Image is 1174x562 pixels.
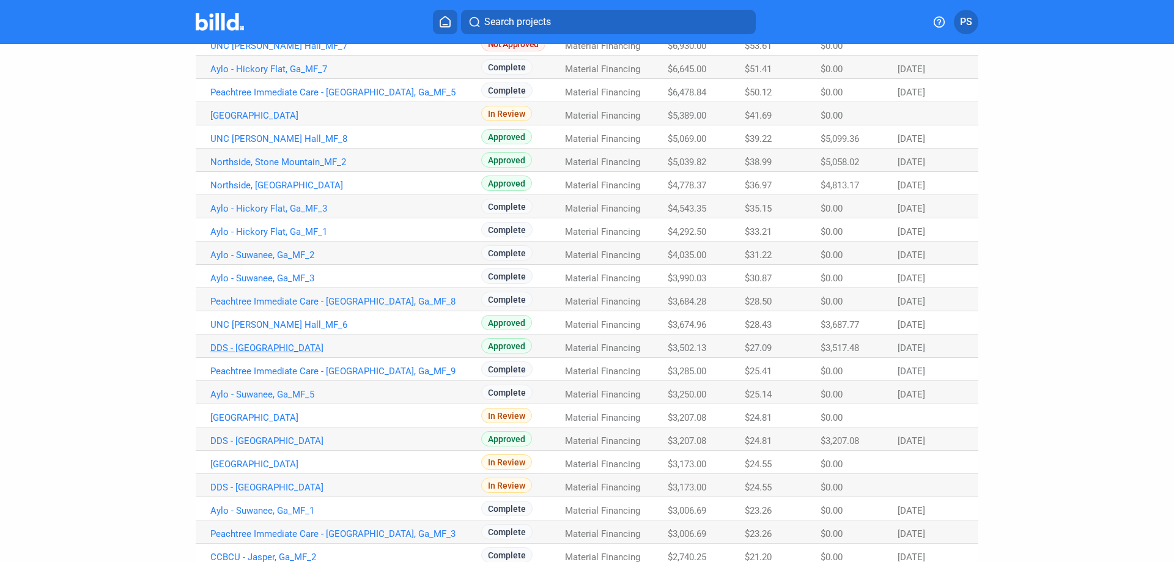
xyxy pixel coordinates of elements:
[565,505,640,516] span: Material Financing
[745,250,772,261] span: $31.22
[745,366,772,377] span: $25.41
[898,273,925,284] span: [DATE]
[745,157,772,168] span: $38.99
[210,342,481,353] a: DDS - [GEOGRAPHIC_DATA]
[565,40,640,51] span: Material Financing
[898,528,925,539] span: [DATE]
[745,110,772,121] span: $41.69
[898,319,925,330] span: [DATE]
[898,435,925,446] span: [DATE]
[210,250,481,261] a: Aylo - Suwanee, Ga_MF_2
[565,482,640,493] span: Material Financing
[565,157,640,168] span: Material Financing
[565,250,640,261] span: Material Financing
[565,64,640,75] span: Material Financing
[668,319,706,330] span: $3,674.96
[481,199,533,214] span: Complete
[745,459,772,470] span: $24.55
[668,459,706,470] span: $3,173.00
[210,528,481,539] a: Peachtree Immediate Care - [GEOGRAPHIC_DATA], Ga_MF_3
[481,408,532,423] span: In Review
[821,180,859,191] span: $4,813.17
[565,342,640,353] span: Material Financing
[821,366,843,377] span: $0.00
[210,459,481,470] a: [GEOGRAPHIC_DATA]
[481,478,532,493] span: In Review
[668,250,706,261] span: $4,035.00
[565,528,640,539] span: Material Financing
[821,342,859,353] span: $3,517.48
[954,10,978,34] button: PS
[481,222,533,237] span: Complete
[461,10,756,34] button: Search projects
[821,389,843,400] span: $0.00
[668,40,706,51] span: $6,930.00
[745,180,772,191] span: $36.97
[481,501,533,516] span: Complete
[668,366,706,377] span: $3,285.00
[210,412,481,423] a: [GEOGRAPHIC_DATA]
[481,152,532,168] span: Approved
[668,389,706,400] span: $3,250.00
[210,505,481,516] a: Aylo - Suwanee, Ga_MF_1
[745,482,772,493] span: $24.55
[898,296,925,307] span: [DATE]
[565,389,640,400] span: Material Financing
[210,435,481,446] a: DDS - [GEOGRAPHIC_DATA]
[898,389,925,400] span: [DATE]
[210,366,481,377] a: Peachtree Immediate Care - [GEOGRAPHIC_DATA], Ga_MF_9
[821,482,843,493] span: $0.00
[668,110,706,121] span: $5,389.00
[481,36,545,51] span: Not Approved
[668,203,706,214] span: $4,543.35
[745,40,772,51] span: $53.61
[745,226,772,237] span: $33.21
[481,454,532,470] span: In Review
[210,133,481,144] a: UNC [PERSON_NAME] Hall_MF_8
[821,250,843,261] span: $0.00
[898,342,925,353] span: [DATE]
[898,64,925,75] span: [DATE]
[481,106,532,121] span: In Review
[821,110,843,121] span: $0.00
[898,505,925,516] span: [DATE]
[898,203,925,214] span: [DATE]
[821,40,843,51] span: $0.00
[481,176,532,191] span: Approved
[210,389,481,400] a: Aylo - Suwanee, Ga_MF_5
[668,482,706,493] span: $3,173.00
[821,87,843,98] span: $0.00
[210,40,481,51] a: UNC [PERSON_NAME] Hall_MF_7
[481,59,533,75] span: Complete
[745,203,772,214] span: $35.15
[565,180,640,191] span: Material Financing
[821,64,843,75] span: $0.00
[898,366,925,377] span: [DATE]
[565,87,640,98] span: Material Financing
[668,342,706,353] span: $3,502.13
[210,87,481,98] a: Peachtree Immediate Care - [GEOGRAPHIC_DATA], Ga_MF_5
[745,528,772,539] span: $23.26
[210,157,481,168] a: Northside, Stone Mountain_MF_2
[196,13,244,31] img: Billd Company Logo
[745,64,772,75] span: $51.41
[565,203,640,214] span: Material Financing
[898,250,925,261] span: [DATE]
[481,315,532,330] span: Approved
[210,482,481,493] a: DDS - [GEOGRAPHIC_DATA]
[745,435,772,446] span: $24.81
[210,64,481,75] a: Aylo - Hickory Flat, Ga_MF_7
[745,342,772,353] span: $27.09
[481,129,532,144] span: Approved
[898,87,925,98] span: [DATE]
[898,133,925,144] span: [DATE]
[481,338,532,353] span: Approved
[565,366,640,377] span: Material Financing
[898,226,925,237] span: [DATE]
[745,296,772,307] span: $28.50
[960,15,972,29] span: PS
[668,226,706,237] span: $4,292.50
[210,273,481,284] a: Aylo - Suwanee, Ga_MF_3
[481,524,533,539] span: Complete
[821,226,843,237] span: $0.00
